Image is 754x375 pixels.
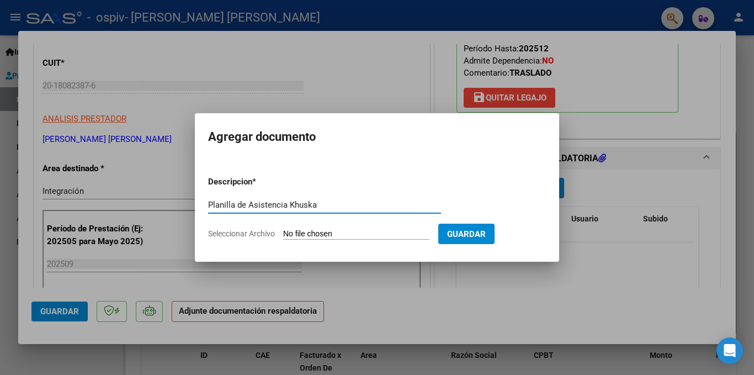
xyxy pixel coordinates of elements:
span: Seleccionar Archivo [208,229,275,238]
div: Open Intercom Messenger [716,337,743,364]
p: Descripcion [208,176,310,188]
span: Guardar [447,229,486,239]
button: Guardar [438,224,495,244]
h2: Agregar documento [208,126,546,147]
